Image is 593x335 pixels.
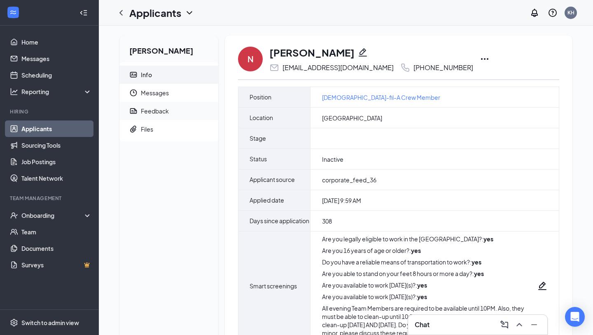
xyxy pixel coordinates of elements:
[141,84,212,102] span: Messages
[119,120,218,138] a: PaperclipFiles
[250,276,297,296] span: Smart screenings
[21,50,92,67] a: Messages
[21,257,92,273] a: SurveysCrown
[530,8,539,18] svg: Notifications
[79,9,88,17] svg: Collapse
[9,8,17,17] svg: WorkstreamLogo
[548,8,558,18] svg: QuestionInfo
[141,71,152,79] div: Info
[565,307,585,327] div: Open Intercom Messenger
[21,137,92,153] a: Sourcing Tools
[322,269,537,278] div: Are you able to stand on your feet 8 hours or more a day? :
[322,176,376,184] span: corporate_feed_36
[250,149,267,169] span: Status
[119,35,218,62] h2: [PERSON_NAME]
[250,108,273,128] span: Location
[247,53,254,65] div: N
[322,258,537,266] div: Do you have a reliable means of transportation to work? :
[474,270,484,277] strong: yes
[141,107,169,115] div: Feedback
[417,281,427,289] strong: yes
[472,258,481,266] strong: yes
[116,8,126,18] svg: ChevronLeft
[250,87,271,107] span: Position
[500,320,509,330] svg: ComposeMessage
[513,318,526,331] button: ChevronUp
[141,125,153,133] div: Files
[250,170,295,190] span: Applicant source
[567,9,574,16] div: KH
[483,235,493,243] strong: yes
[322,235,537,243] div: Are you legally eligible to work in the [GEOGRAPHIC_DATA]? :
[269,45,355,59] h1: [PERSON_NAME]
[184,8,194,18] svg: ChevronDown
[129,89,138,97] svg: Clock
[129,107,138,115] svg: Report
[10,87,18,96] svg: Analysis
[322,93,440,102] a: [DEMOGRAPHIC_DATA]-fil-A Crew Member
[10,211,18,219] svg: UserCheck
[417,293,427,300] strong: yes
[21,87,92,96] div: Reporting
[322,293,537,301] div: Are you available to work [DATE](s)? :
[21,318,79,327] div: Switch to admin view
[129,6,181,20] h1: Applicants
[119,102,218,120] a: ReportFeedback
[322,155,343,163] span: Inactive
[514,320,524,330] svg: ChevronUp
[269,63,279,73] svg: Email
[119,84,218,102] a: ClockMessages
[322,196,361,205] span: [DATE] 9:59 AM
[21,34,92,50] a: Home
[10,108,90,115] div: Hiring
[129,71,138,79] svg: ContactCard
[129,125,138,133] svg: Paperclip
[322,281,537,289] div: Are you available to work [DATE](s)? :
[10,318,18,327] svg: Settings
[498,318,511,331] button: ComposeMessage
[21,211,85,219] div: Onboarding
[322,246,537,255] div: Are you 16 years of age or older? :
[413,64,473,72] div: [PHONE_NUMBER]
[250,190,284,210] span: Applied date
[21,170,92,186] a: Talent Network
[21,67,92,83] a: Scheduling
[21,120,92,137] a: Applicants
[400,63,410,73] svg: Phone
[415,320,430,329] h3: Chat
[250,128,266,149] span: Stage
[282,64,394,72] div: [EMAIL_ADDRESS][DOMAIN_NAME]
[250,211,309,231] span: Days since application
[21,224,92,240] a: Team
[119,66,218,84] a: ContactCardInfo
[21,153,92,170] a: Job Postings
[322,114,382,122] span: [GEOGRAPHIC_DATA]
[21,240,92,257] a: Documents
[529,320,539,330] svg: Minimize
[10,195,90,202] div: Team Management
[411,247,421,254] strong: yes
[358,47,368,57] svg: Pencil
[537,281,547,291] svg: Pencil
[322,217,332,225] span: 308
[480,54,490,64] svg: Ellipses
[528,318,541,331] button: Minimize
